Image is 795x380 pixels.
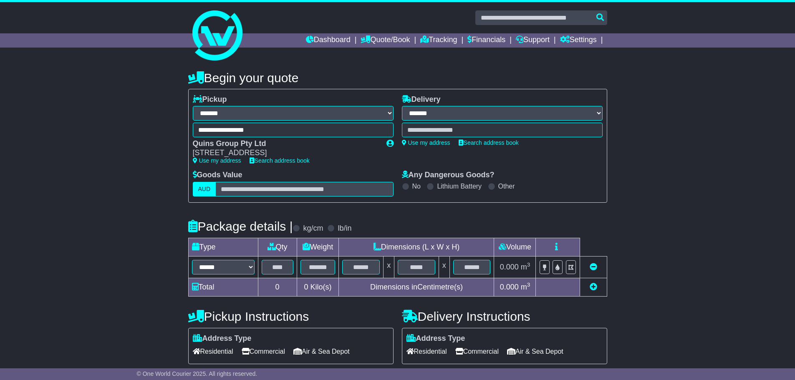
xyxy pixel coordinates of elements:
[402,310,607,323] h4: Delivery Instructions
[297,238,339,256] td: Weight
[406,334,465,343] label: Address Type
[498,182,515,190] label: Other
[521,263,530,271] span: m
[258,278,297,296] td: 0
[293,345,350,358] span: Air & Sea Depot
[339,278,494,296] td: Dimensions in Centimetre(s)
[402,95,441,104] label: Delivery
[250,157,310,164] a: Search address book
[467,33,505,48] a: Financials
[361,33,410,48] a: Quote/Book
[455,345,499,358] span: Commercial
[527,262,530,268] sup: 3
[590,283,597,291] a: Add new item
[188,310,394,323] h4: Pickup Instructions
[188,238,258,256] td: Type
[303,224,323,233] label: kg/cm
[188,219,293,233] h4: Package details |
[193,182,216,196] label: AUD
[242,345,285,358] span: Commercial
[521,283,530,291] span: m
[193,139,378,148] div: Quins Group Pty Ltd
[193,148,378,158] div: [STREET_ADDRESS]
[402,139,450,146] a: Use my address
[437,182,482,190] label: Lithium Battery
[304,283,308,291] span: 0
[507,345,563,358] span: Air & Sea Depot
[193,95,227,104] label: Pickup
[420,33,457,48] a: Tracking
[188,278,258,296] td: Total
[193,345,233,358] span: Residential
[406,345,447,358] span: Residential
[412,182,421,190] label: No
[384,256,394,278] td: x
[516,33,550,48] a: Support
[339,238,494,256] td: Dimensions (L x W x H)
[439,256,449,278] td: x
[297,278,339,296] td: Kilo(s)
[527,282,530,288] sup: 3
[500,263,519,271] span: 0.000
[500,283,519,291] span: 0.000
[306,33,351,48] a: Dashboard
[193,334,252,343] label: Address Type
[193,171,242,180] label: Goods Value
[590,263,597,271] a: Remove this item
[560,33,597,48] a: Settings
[193,157,241,164] a: Use my address
[338,224,351,233] label: lb/in
[137,370,257,377] span: © One World Courier 2025. All rights reserved.
[258,238,297,256] td: Qty
[188,71,607,85] h4: Begin your quote
[459,139,519,146] a: Search address book
[494,238,536,256] td: Volume
[402,171,495,180] label: Any Dangerous Goods?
